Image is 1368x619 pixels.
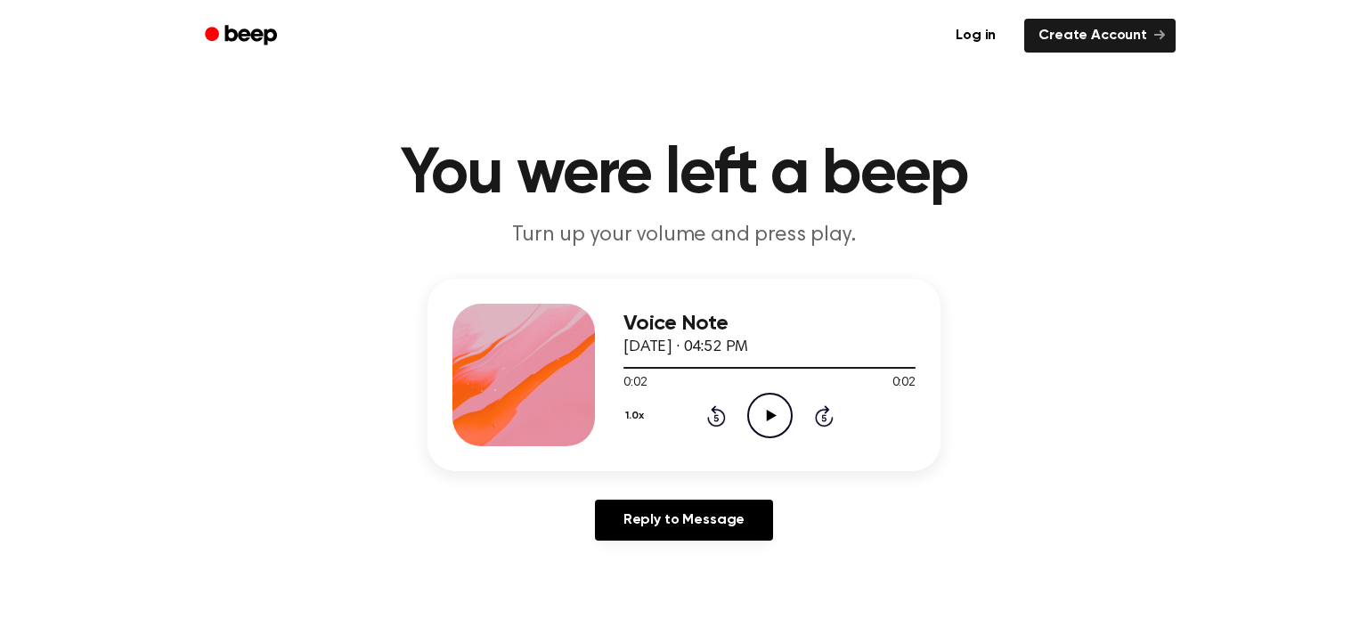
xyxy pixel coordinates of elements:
button: 1.0x [623,401,650,431]
p: Turn up your volume and press play. [342,221,1026,250]
h1: You were left a beep [228,143,1140,207]
h3: Voice Note [623,312,916,336]
a: Log in [938,15,1014,56]
a: Reply to Message [595,500,773,541]
span: 0:02 [623,374,647,393]
a: Create Account [1024,19,1176,53]
a: Beep [192,19,293,53]
span: 0:02 [892,374,916,393]
span: [DATE] · 04:52 PM [623,339,748,355]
